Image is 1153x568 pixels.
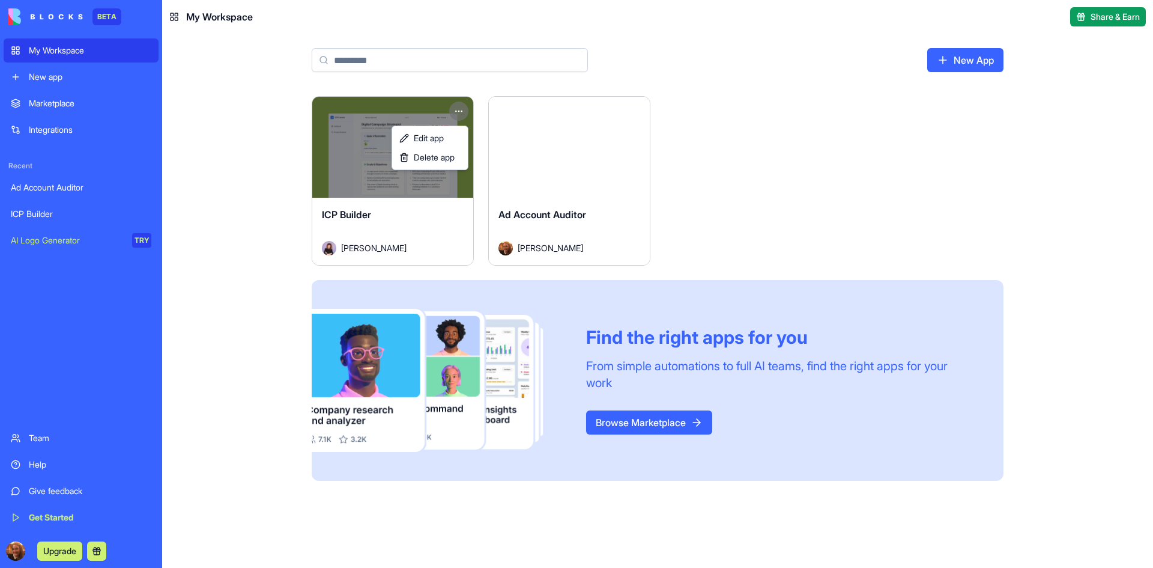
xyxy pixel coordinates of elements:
span: Recent [4,161,159,171]
div: Ad Account Auditor [11,182,151,194]
div: AI Logo Generator [11,234,124,246]
span: Edit app [414,132,444,144]
div: ICP Builder [11,208,151,220]
span: Delete app [414,151,455,163]
div: TRY [132,233,151,248]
